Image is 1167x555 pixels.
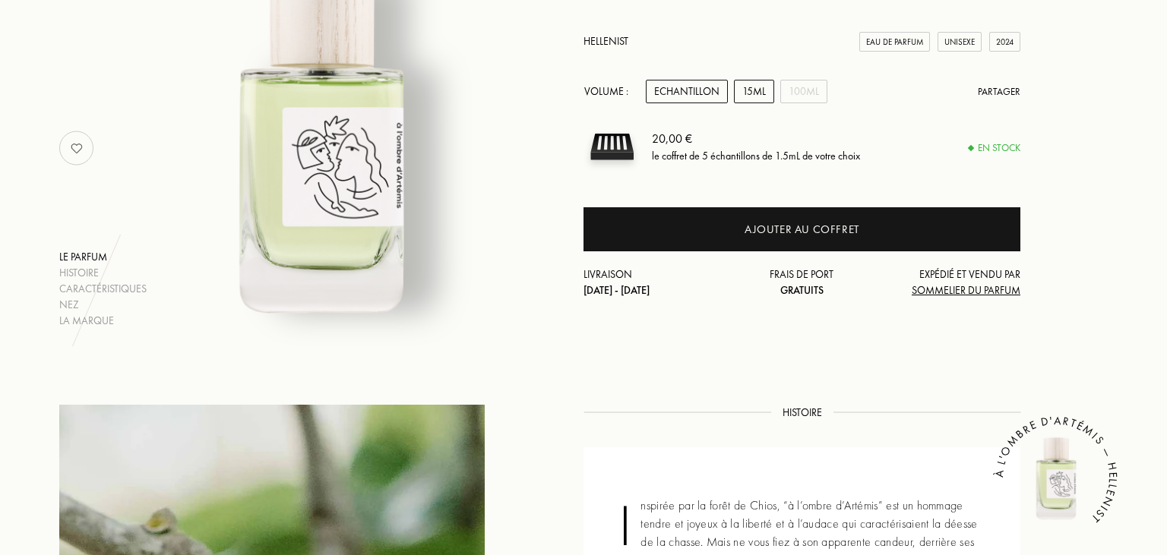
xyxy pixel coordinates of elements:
div: Eau de Parfum [859,32,930,52]
div: Echantillon [646,80,728,103]
a: Hellenist [583,34,628,48]
img: à l'ombre d'Artémis [1010,432,1102,523]
div: 20,00 € [652,130,860,148]
div: Ajouter au coffret [745,221,859,238]
div: Expédié et vendu par [874,266,1020,298]
div: En stock [969,140,1020,156]
span: [DATE] - [DATE] [583,283,650,297]
div: 2024 [989,32,1020,52]
div: Frais de port [729,266,875,298]
div: La marque [59,313,147,329]
div: Histoire [59,265,147,281]
div: Nez [59,297,147,313]
div: Livraison [583,266,729,298]
div: Unisexe [938,32,982,52]
div: Partager [978,84,1020,99]
img: sample box [583,118,640,175]
div: 100mL [780,80,827,103]
div: le coffret de 5 échantillons de 1.5mL de votre choix [652,148,860,164]
div: Volume : [583,80,637,103]
div: Caractéristiques [59,281,147,297]
div: 15mL [734,80,774,103]
span: Gratuits [780,283,824,297]
span: Sommelier du Parfum [912,283,1020,297]
div: Le parfum [59,249,147,265]
img: no_like_p.png [62,133,92,163]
